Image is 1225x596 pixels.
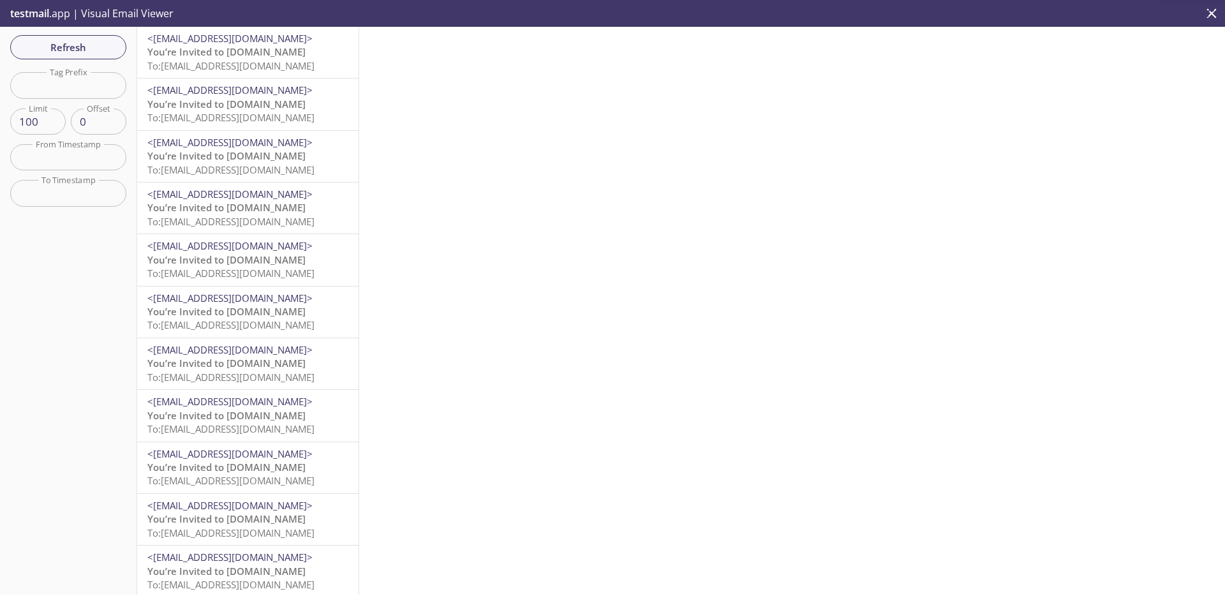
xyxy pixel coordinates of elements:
[147,371,315,384] span: To: [EMAIL_ADDRESS][DOMAIN_NAME]
[147,215,315,228] span: To: [EMAIL_ADDRESS][DOMAIN_NAME]
[147,565,306,577] span: You’re Invited to [DOMAIN_NAME]
[10,6,49,20] span: testmail
[147,422,315,435] span: To: [EMAIL_ADDRESS][DOMAIN_NAME]
[147,98,306,110] span: You’re Invited to [DOMAIN_NAME]
[10,35,126,59] button: Refresh
[147,239,313,252] span: <[EMAIL_ADDRESS][DOMAIN_NAME]>
[137,78,359,130] div: <[EMAIL_ADDRESS][DOMAIN_NAME]>You’re Invited to [DOMAIN_NAME]To:[EMAIL_ADDRESS][DOMAIN_NAME]
[147,409,306,422] span: You’re Invited to [DOMAIN_NAME]
[137,27,359,78] div: <[EMAIL_ADDRESS][DOMAIN_NAME]>You’re Invited to [DOMAIN_NAME]To:[EMAIL_ADDRESS][DOMAIN_NAME]
[147,267,315,279] span: To: [EMAIL_ADDRESS][DOMAIN_NAME]
[137,131,359,182] div: <[EMAIL_ADDRESS][DOMAIN_NAME]>You’re Invited to [DOMAIN_NAME]To:[EMAIL_ADDRESS][DOMAIN_NAME]
[147,45,306,58] span: You’re Invited to [DOMAIN_NAME]
[137,390,359,441] div: <[EMAIL_ADDRESS][DOMAIN_NAME]>You’re Invited to [DOMAIN_NAME]To:[EMAIL_ADDRESS][DOMAIN_NAME]
[137,442,359,493] div: <[EMAIL_ADDRESS][DOMAIN_NAME]>You’re Invited to [DOMAIN_NAME]To:[EMAIL_ADDRESS][DOMAIN_NAME]
[147,253,306,266] span: You’re Invited to [DOMAIN_NAME]
[147,474,315,487] span: To: [EMAIL_ADDRESS][DOMAIN_NAME]
[147,305,306,318] span: You’re Invited to [DOMAIN_NAME]
[137,234,359,285] div: <[EMAIL_ADDRESS][DOMAIN_NAME]>You’re Invited to [DOMAIN_NAME]To:[EMAIL_ADDRESS][DOMAIN_NAME]
[137,183,359,234] div: <[EMAIL_ADDRESS][DOMAIN_NAME]>You’re Invited to [DOMAIN_NAME]To:[EMAIL_ADDRESS][DOMAIN_NAME]
[20,39,116,56] span: Refresh
[147,318,315,331] span: To: [EMAIL_ADDRESS][DOMAIN_NAME]
[147,149,306,162] span: You’re Invited to [DOMAIN_NAME]
[147,551,313,563] span: <[EMAIL_ADDRESS][DOMAIN_NAME]>
[137,494,359,545] div: <[EMAIL_ADDRESS][DOMAIN_NAME]>You’re Invited to [DOMAIN_NAME]To:[EMAIL_ADDRESS][DOMAIN_NAME]
[147,499,313,512] span: <[EMAIL_ADDRESS][DOMAIN_NAME]>
[147,357,306,369] span: You’re Invited to [DOMAIN_NAME]
[147,59,315,72] span: To: [EMAIL_ADDRESS][DOMAIN_NAME]
[137,338,359,389] div: <[EMAIL_ADDRESS][DOMAIN_NAME]>You’re Invited to [DOMAIN_NAME]To:[EMAIL_ADDRESS][DOMAIN_NAME]
[137,287,359,338] div: <[EMAIL_ADDRESS][DOMAIN_NAME]>You’re Invited to [DOMAIN_NAME]To:[EMAIL_ADDRESS][DOMAIN_NAME]
[147,526,315,539] span: To: [EMAIL_ADDRESS][DOMAIN_NAME]
[147,111,315,124] span: To: [EMAIL_ADDRESS][DOMAIN_NAME]
[147,84,313,96] span: <[EMAIL_ADDRESS][DOMAIN_NAME]>
[147,461,306,473] span: You’re Invited to [DOMAIN_NAME]
[147,512,306,525] span: You’re Invited to [DOMAIN_NAME]
[147,163,315,176] span: To: [EMAIL_ADDRESS][DOMAIN_NAME]
[147,395,313,408] span: <[EMAIL_ADDRESS][DOMAIN_NAME]>
[147,578,315,591] span: To: [EMAIL_ADDRESS][DOMAIN_NAME]
[147,136,313,149] span: <[EMAIL_ADDRESS][DOMAIN_NAME]>
[147,343,313,356] span: <[EMAIL_ADDRESS][DOMAIN_NAME]>
[147,292,313,304] span: <[EMAIL_ADDRESS][DOMAIN_NAME]>
[147,201,306,214] span: You’re Invited to [DOMAIN_NAME]
[147,447,313,460] span: <[EMAIL_ADDRESS][DOMAIN_NAME]>
[147,188,313,200] span: <[EMAIL_ADDRESS][DOMAIN_NAME]>
[147,32,313,45] span: <[EMAIL_ADDRESS][DOMAIN_NAME]>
